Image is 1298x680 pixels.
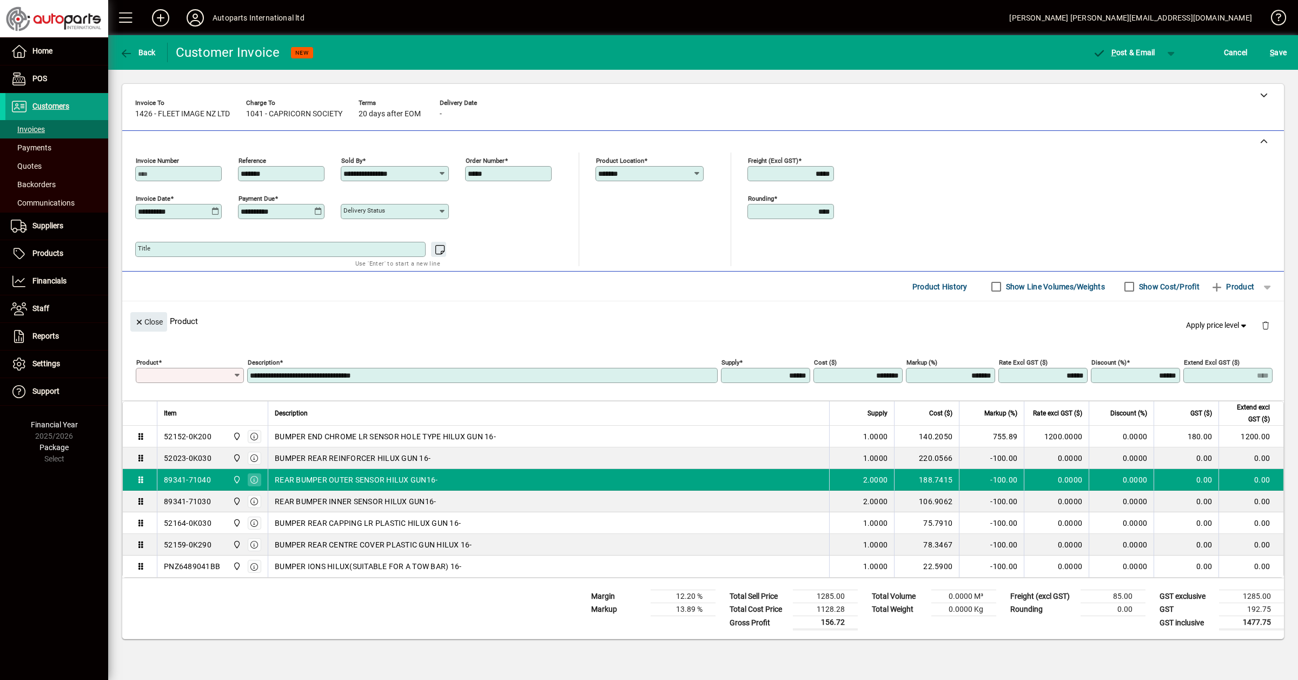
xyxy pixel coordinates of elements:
[651,603,716,616] td: 13.89 %
[866,603,931,616] td: Total Weight
[912,278,968,295] span: Product History
[1218,512,1283,534] td: 0.00
[5,138,108,157] a: Payments
[1224,44,1248,61] span: Cancel
[724,616,793,630] td: Gross Profit
[32,102,69,110] span: Customers
[5,157,108,175] a: Quotes
[931,590,996,603] td: 0.0000 M³
[1033,407,1082,419] span: Rate excl GST ($)
[143,8,178,28] button: Add
[5,120,108,138] a: Invoices
[120,48,156,57] span: Back
[5,175,108,194] a: Backorders
[1218,426,1283,447] td: 1200.00
[1184,359,1240,366] mat-label: Extend excl GST ($)
[1089,469,1154,491] td: 0.0000
[959,556,1024,577] td: -100.00
[929,407,952,419] span: Cost ($)
[1031,561,1082,572] div: 0.0000
[866,590,931,603] td: Total Volume
[586,590,651,603] td: Margin
[894,491,959,512] td: 106.9062
[748,157,798,164] mat-label: Freight (excl GST)
[275,518,461,529] span: BUMPER REAR CAPPING LR PLASTIC HILUX GUN 16-
[1005,590,1081,603] td: Freight (excl GST)
[239,195,275,202] mat-label: Payment due
[230,539,242,551] span: Central
[136,195,170,202] mat-label: Invoice date
[275,407,308,419] span: Description
[39,443,69,452] span: Package
[5,38,108,65] a: Home
[1110,407,1147,419] span: Discount (%)
[239,157,266,164] mat-label: Reference
[1087,43,1161,62] button: Post & Email
[466,157,505,164] mat-label: Order number
[341,157,362,164] mat-label: Sold by
[275,539,472,550] span: BUMPER REAR CENTRE COVER PLASTIC GUN HILUX 16-
[32,47,52,55] span: Home
[863,496,888,507] span: 2.0000
[1253,320,1279,330] app-page-header-button: Delete
[1218,491,1283,512] td: 0.00
[5,378,108,405] a: Support
[32,387,59,395] span: Support
[355,257,440,269] mat-hint: Use 'Enter' to start a new line
[1190,407,1212,419] span: GST ($)
[230,431,242,443] span: Central
[164,407,177,419] span: Item
[894,556,959,577] td: 22.5900
[1218,447,1283,469] td: 0.00
[1154,512,1218,534] td: 0.00
[230,452,242,464] span: Central
[32,249,63,258] span: Products
[128,316,170,326] app-page-header-button: Close
[136,359,158,366] mat-label: Product
[164,539,211,550] div: 52159-0K290
[793,590,858,603] td: 1285.00
[164,561,220,572] div: PNZ6489041BB
[5,240,108,267] a: Products
[32,332,59,340] span: Reports
[1270,48,1274,57] span: S
[11,162,42,170] span: Quotes
[248,359,280,366] mat-label: Description
[122,301,1284,341] div: Product
[11,180,56,189] span: Backorders
[1182,316,1253,335] button: Apply price level
[117,43,158,62] button: Back
[1089,512,1154,534] td: 0.0000
[1219,590,1284,603] td: 1285.00
[959,447,1024,469] td: -100.00
[1154,603,1219,616] td: GST
[1031,518,1082,529] div: 0.0000
[275,496,436,507] span: REAR BUMPER INNER SENSOR HILUX GUN16-
[31,420,78,429] span: Financial Year
[863,561,888,572] span: 1.0000
[1004,281,1105,292] label: Show Line Volumes/Weights
[1092,48,1155,57] span: ost & Email
[894,426,959,447] td: 140.2050
[32,74,47,83] span: POS
[959,534,1024,556] td: -100.00
[793,603,858,616] td: 1128.28
[1081,590,1145,603] td: 85.00
[5,268,108,295] a: Financials
[894,469,959,491] td: 188.7415
[1270,44,1287,61] span: ave
[1154,447,1218,469] td: 0.00
[1226,401,1270,425] span: Extend excl GST ($)
[1154,556,1218,577] td: 0.00
[230,517,242,529] span: Central
[724,603,793,616] td: Total Cost Price
[931,603,996,616] td: 0.0000 Kg
[1218,534,1283,556] td: 0.00
[246,110,342,118] span: 1041 - CAPRICORN SOCIETY
[1137,281,1200,292] label: Show Cost/Profit
[230,496,242,507] span: Central
[984,407,1017,419] span: Markup (%)
[5,351,108,378] a: Settings
[1218,556,1283,577] td: 0.00
[275,474,438,485] span: REAR BUMPER OUTER SENSOR HILUX GUN16-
